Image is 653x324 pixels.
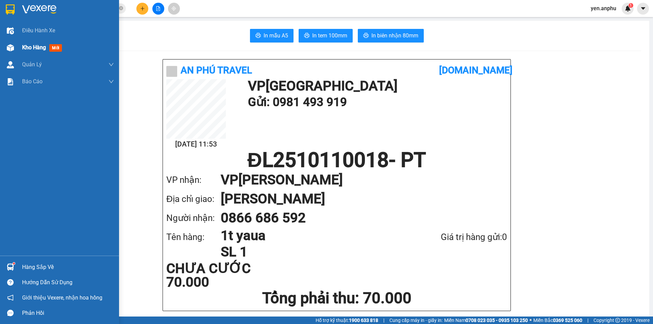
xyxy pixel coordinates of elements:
[80,6,134,21] div: [PERSON_NAME]
[250,29,294,42] button: printerIn mẫu A5
[166,139,226,150] h2: [DATE] 11:53
[349,318,378,323] strong: 1900 633 818
[156,6,161,11] span: file-add
[264,31,288,40] span: In mẫu A5
[587,317,588,324] span: |
[79,35,99,51] span: CHƯA CƯỚC :
[316,317,378,324] span: Hỗ trợ kỹ thuật:
[248,93,504,112] h1: Gửi: 0981 493 919
[358,29,424,42] button: printerIn biên nhận 80mm
[466,318,528,323] strong: 0708 023 035 - 0935 103 250
[221,170,493,189] h1: VP [PERSON_NAME]
[168,3,180,15] button: aim
[444,317,528,324] span: Miền Nam
[629,3,633,8] sup: 1
[533,317,582,324] span: Miền Bắc
[248,79,504,93] h1: VP [GEOGRAPHIC_DATA]
[585,4,622,13] span: yen.anphu
[6,6,75,21] div: [GEOGRAPHIC_DATA]
[22,277,114,288] div: Hướng dẫn sử dụng
[22,293,102,302] span: Giới thiệu Vexere, nhận hoa hồng
[405,230,507,244] div: Giá trị hàng gửi: 0
[637,3,649,15] button: caret-down
[389,317,442,324] span: Cung cấp máy in - giấy in:
[6,21,75,31] div: 0981493919
[80,21,134,31] div: 0866686592
[79,35,135,51] div: 70.000
[304,33,309,39] span: printer
[22,26,55,35] span: Điều hành xe
[166,262,279,289] div: CHƯA CƯỚC 70.000
[7,27,14,34] img: warehouse-icon
[22,60,42,69] span: Quản Lý
[6,6,16,13] span: Gửi:
[166,211,221,225] div: Người nhận:
[221,208,493,227] h1: 0866 686 592
[7,294,14,301] span: notification
[371,31,418,40] span: In biên nhận 80mm
[22,262,114,272] div: Hàng sắp về
[640,5,646,12] span: caret-down
[166,289,507,307] h1: Tổng phải thu: 70.000
[49,44,62,52] span: mới
[530,319,532,322] span: ⚪️
[119,5,123,12] span: close-circle
[166,150,507,170] h1: ĐL2510110018 - PT
[7,310,14,316] span: message
[166,192,221,206] div: Địa chỉ giao:
[221,244,405,260] h1: SL 1
[140,6,145,11] span: plus
[363,33,369,39] span: printer
[7,78,14,85] img: solution-icon
[221,189,493,208] h1: [PERSON_NAME]
[255,33,261,39] span: printer
[630,3,632,8] span: 1
[221,227,405,244] h1: 1t yaua
[299,29,353,42] button: printerIn tem 100mm
[6,4,15,15] img: logo-vxr
[7,279,14,286] span: question-circle
[119,6,123,10] span: close-circle
[615,318,620,323] span: copyright
[22,77,43,86] span: Báo cáo
[625,5,631,12] img: icon-new-feature
[553,318,582,323] strong: 0369 525 060
[312,31,347,40] span: In tem 100mm
[22,44,46,51] span: Kho hàng
[7,44,14,51] img: warehouse-icon
[22,308,114,318] div: Phản hồi
[7,61,14,68] img: warehouse-icon
[108,62,114,67] span: down
[13,262,15,265] sup: 1
[181,65,252,76] b: An Phú Travel
[136,3,148,15] button: plus
[7,263,14,271] img: warehouse-icon
[439,65,513,76] b: [DOMAIN_NAME]
[383,317,384,324] span: |
[171,6,176,11] span: aim
[108,79,114,84] span: down
[152,3,164,15] button: file-add
[166,230,221,244] div: Tên hàng:
[80,6,96,13] span: Nhận:
[166,173,221,187] div: VP nhận:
